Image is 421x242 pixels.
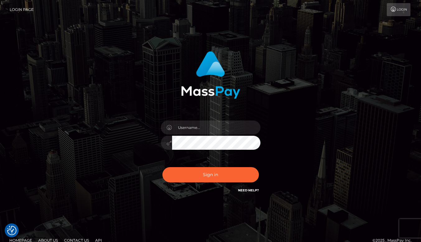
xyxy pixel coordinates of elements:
a: Need Help? [238,188,259,192]
img: MassPay Login [181,51,240,99]
img: Revisit consent button [7,226,16,235]
input: Username... [172,121,260,135]
a: Login Page [10,3,34,16]
button: Consent Preferences [7,226,16,235]
button: Sign in [162,167,259,182]
a: Login [387,3,410,16]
